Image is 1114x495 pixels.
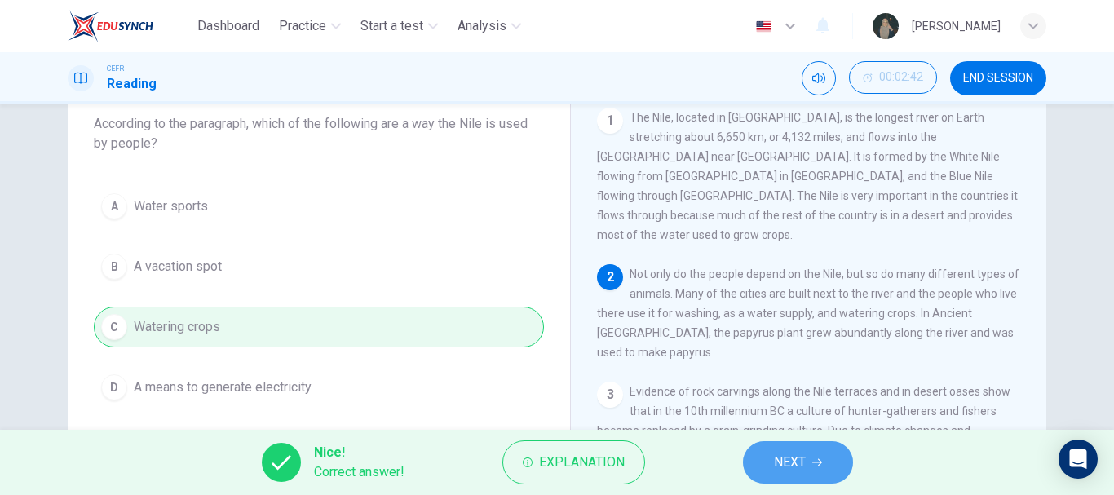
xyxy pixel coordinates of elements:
[912,16,1001,36] div: [PERSON_NAME]
[360,16,423,36] span: Start a test
[849,61,937,94] button: 00:02:42
[458,16,506,36] span: Analysis
[597,111,1018,241] span: The Nile, located in [GEOGRAPHIC_DATA], is the longest river on Earth stretching about 6,650 km, ...
[502,440,645,484] button: Explanation
[354,11,444,41] button: Start a test
[68,10,191,42] a: EduSynch logo
[597,108,623,134] div: 1
[68,10,153,42] img: EduSynch logo
[754,20,774,33] img: en
[451,11,528,41] button: Analysis
[107,63,124,74] span: CEFR
[950,61,1046,95] button: END SESSION
[314,443,404,462] span: Nice!
[314,462,404,482] span: Correct answer!
[802,61,836,95] div: Mute
[597,264,623,290] div: 2
[272,11,347,41] button: Practice
[279,16,326,36] span: Practice
[94,114,544,153] span: According to the paragraph, which of the following are a way the Nile is used by people?
[191,11,266,41] button: Dashboard
[539,451,625,474] span: Explanation
[849,61,937,95] div: Hide
[774,451,806,474] span: NEXT
[197,16,259,36] span: Dashboard
[1059,440,1098,479] div: Open Intercom Messenger
[597,382,623,408] div: 3
[879,71,923,84] span: 00:02:42
[963,72,1033,85] span: END SESSION
[873,13,899,39] img: Profile picture
[597,267,1019,359] span: Not only do the people depend on the Nile, but so do many different types of animals. Many of the...
[743,441,853,484] button: NEXT
[107,74,157,94] h1: Reading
